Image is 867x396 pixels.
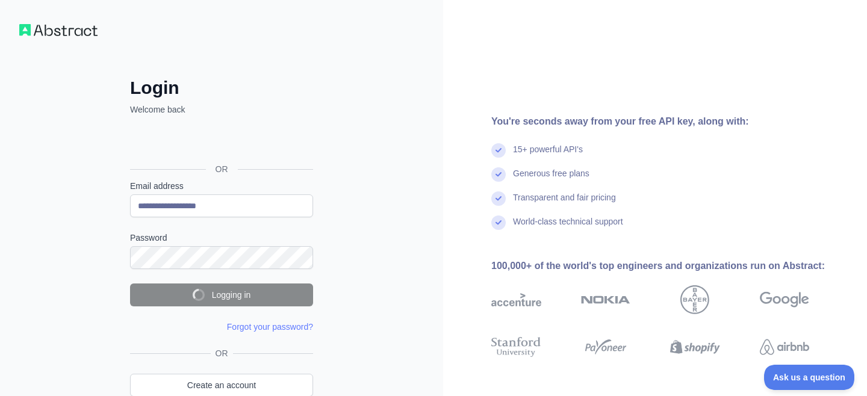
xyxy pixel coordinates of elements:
img: check mark [491,191,506,206]
img: stanford university [491,335,541,359]
img: shopify [670,335,720,359]
img: google [760,285,810,314]
img: payoneer [581,335,631,359]
span: OR [206,163,238,175]
img: check mark [491,167,506,182]
img: Workflow [19,24,98,36]
iframe: Sign in with Google Button [124,129,317,155]
img: airbnb [760,335,810,359]
iframe: Toggle Customer Support [764,365,855,390]
img: check mark [491,143,506,158]
span: OR [211,347,233,359]
div: You're seconds away from your free API key, along with: [491,114,848,129]
img: nokia [581,285,631,314]
div: Generous free plans [513,167,589,191]
div: 15+ powerful API's [513,143,583,167]
a: Forgot your password? [227,322,313,332]
div: World-class technical support [513,215,623,240]
h2: Login [130,77,313,99]
div: 100,000+ of the world's top engineers and organizations run on Abstract: [491,259,848,273]
img: bayer [680,285,709,314]
img: accenture [491,285,541,314]
label: Password [130,232,313,244]
button: Logging in [130,283,313,306]
label: Email address [130,180,313,192]
img: check mark [491,215,506,230]
p: Welcome back [130,104,313,116]
div: Transparent and fair pricing [513,191,616,215]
